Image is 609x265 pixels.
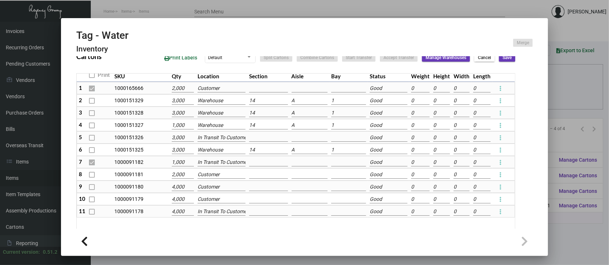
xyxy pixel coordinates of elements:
[478,55,491,61] span: Cancel
[76,45,129,54] h4: Inventory
[409,69,431,82] th: Weight
[471,69,492,82] th: Length
[300,55,334,61] span: Combine Cartons
[383,55,414,61] span: Accept Transfer
[79,183,82,190] span: 9
[342,54,375,62] button: Start Transfer
[513,39,533,47] button: Merge
[79,134,82,140] span: 5
[431,69,452,82] th: Height
[264,55,289,61] span: Split Cartons
[329,69,368,82] th: Bay
[79,208,85,214] span: 11
[113,69,170,82] th: SKU
[164,55,197,61] span: Print Labels
[79,109,82,116] span: 3
[260,54,292,62] button: Split Cartons
[158,51,203,65] button: Print Labels
[474,54,495,62] button: Cancel
[79,158,82,165] span: 7
[196,69,247,82] th: Location
[499,54,515,62] button: Save
[79,146,82,153] span: 6
[208,55,222,60] span: Default
[43,248,57,256] div: 0.51.2
[76,52,102,61] h2: Cartons
[380,54,418,62] button: Accept Transfer
[79,97,82,103] span: 2
[290,69,330,82] th: Aisle
[79,195,85,202] span: 10
[452,69,471,82] th: Width
[247,69,290,82] th: Section
[3,248,40,256] div: Current version:
[79,121,82,128] span: 4
[517,40,529,46] span: Merge
[346,55,372,61] span: Start Transfer
[76,29,129,42] h2: Tag - Water
[503,55,512,61] span: Save
[170,69,196,82] th: Qty
[368,69,409,82] th: Status
[426,55,466,61] span: Manage Warehouses
[422,54,470,62] button: Manage Warehouses
[98,71,110,79] span: Print
[297,54,338,62] button: Combine Cartons
[79,171,82,177] span: 8
[79,84,82,91] span: 1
